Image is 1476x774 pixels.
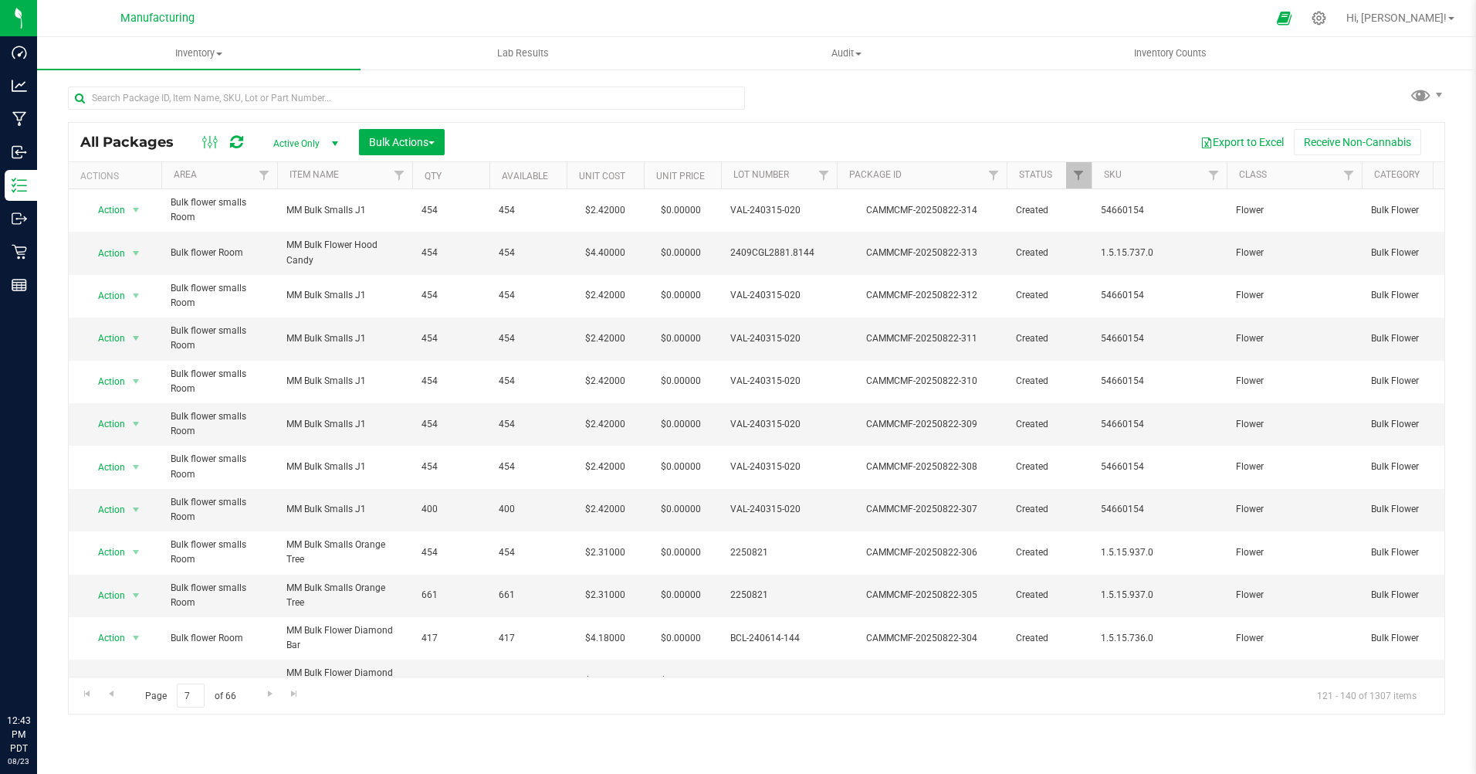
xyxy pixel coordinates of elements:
[1016,246,1082,260] span: Created
[1016,331,1082,346] span: Created
[499,417,557,432] span: 454
[1101,631,1217,646] span: 1.5.15.736.0
[127,499,146,521] span: select
[421,374,480,389] span: 454
[421,545,480,560] span: 454
[811,162,837,188] a: Filter
[730,631,828,646] span: BCL-240614-144
[730,374,828,389] span: VAL-240315-020
[127,457,146,478] span: select
[730,246,828,260] span: 2409CGL2881.8144
[1236,374,1352,389] span: Flower
[1016,288,1082,303] span: Created
[834,374,1009,389] div: CAMMCMF-20250822-310
[1374,169,1420,180] a: Category
[1016,502,1082,517] span: Created
[730,460,828,474] span: VAL-240315-020
[981,162,1007,188] a: Filter
[286,238,403,267] span: MM Bulk Flower Hood Candy
[1236,588,1352,603] span: Flower
[286,502,403,517] span: MM Bulk Smalls J1
[653,498,709,521] span: $0.00000
[567,232,644,274] td: $4.40000
[686,46,1007,60] span: Audit
[421,417,480,432] span: 454
[1101,331,1217,346] span: 54660154
[653,456,709,478] span: $0.00000
[730,417,828,432] span: VAL-240315-020
[1267,3,1302,33] span: Open Ecommerce Menu
[171,581,268,610] span: Bulk flower smalls Room
[1236,246,1352,260] span: Flower
[286,203,403,218] span: MM Bulk Smalls J1
[1101,460,1217,474] span: 54660154
[567,275,644,317] td: $2.42000
[849,169,902,180] a: Package ID
[127,199,146,221] span: select
[171,495,268,524] span: Bulk flower smalls Room
[46,648,64,667] iframe: Resource center unread badge
[171,195,268,225] span: Bulk flower smalls Room
[1101,417,1217,432] span: 54660154
[834,246,1009,260] div: CAMMCMF-20250822-313
[369,136,435,148] span: Bulk Actions
[80,171,155,182] div: Actions
[834,631,1009,646] div: CAMMCMF-20250822-304
[15,650,62,697] iframe: Resource center
[1236,674,1352,688] span: Flower
[84,413,126,435] span: Action
[653,370,709,392] span: $0.00000
[171,409,268,439] span: Bulk flower smalls Room
[100,684,122,704] a: Go to the previous page
[685,37,1008,70] a: Audit
[7,714,30,755] p: 12:43 PM PDT
[730,502,828,517] span: VAL-240315-020
[421,631,480,646] span: 417
[499,246,557,260] span: 454
[37,37,361,70] a: Inventory
[653,284,709,307] span: $0.00000
[12,211,27,226] inline-svg: Outbound
[1101,374,1217,389] span: 54660154
[476,46,570,60] span: Lab Results
[567,617,644,660] td: $4.18000
[12,78,27,93] inline-svg: Analytics
[421,203,480,218] span: 454
[1016,460,1082,474] span: Created
[834,674,1009,688] div: CAMMCMF-20250822-303
[84,328,126,349] span: Action
[12,111,27,127] inline-svg: Manufacturing
[12,45,27,60] inline-svg: Dashboard
[499,631,557,646] span: 417
[259,684,281,704] a: Go to the next page
[84,627,126,649] span: Action
[656,171,705,182] a: Unit Price
[84,670,126,692] span: Action
[730,545,828,560] span: 2250821
[567,403,644,446] td: $2.42000
[567,575,644,617] td: $2.31000
[499,374,557,389] span: 454
[834,460,1009,474] div: CAMMCMF-20250822-308
[289,169,339,180] a: Item Name
[1101,545,1217,560] span: 1.5.15.937.0
[1101,502,1217,517] span: 54660154
[1016,374,1082,389] span: Created
[127,627,146,649] span: select
[834,502,1009,517] div: CAMMCMF-20250822-307
[1236,288,1352,303] span: Flower
[286,538,403,567] span: MM Bulk Smalls Orange Tree
[421,288,480,303] span: 454
[1101,246,1217,260] span: 1.5.15.737.0
[387,162,412,188] a: Filter
[174,169,197,180] a: Area
[1016,545,1082,560] span: Created
[12,178,27,193] inline-svg: Inventory
[834,588,1009,603] div: CAMMCMF-20250822-305
[286,288,403,303] span: MM Bulk Smalls J1
[286,331,403,346] span: MM Bulk Smalls J1
[171,452,268,481] span: Bulk flower smalls Room
[1101,288,1217,303] span: 54660154
[84,199,126,221] span: Action
[1236,331,1352,346] span: Flower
